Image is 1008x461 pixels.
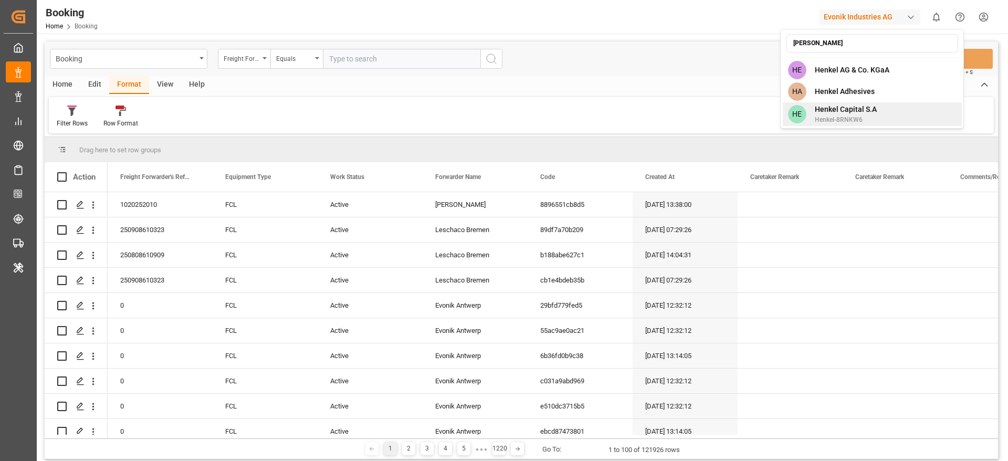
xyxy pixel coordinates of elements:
span: Henkel Capital S.A [815,104,877,115]
input: Search an account... [786,34,958,53]
span: HE [788,61,806,79]
span: Henkel Adhesives [815,86,875,97]
span: Henkel-8RNKW6 [815,115,877,124]
span: HE [788,105,806,123]
span: Henkel AG & Co. KGaA [815,65,889,76]
span: HA [788,82,806,101]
